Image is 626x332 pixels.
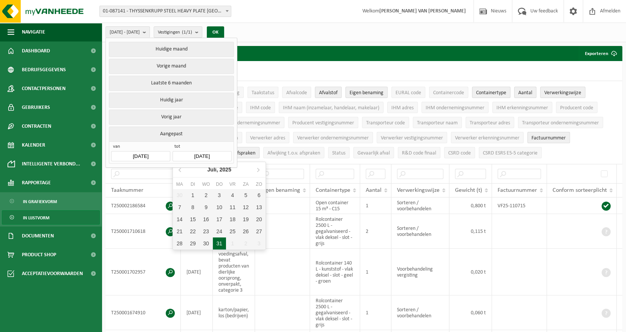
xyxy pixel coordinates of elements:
div: za [239,181,252,188]
td: 0,115 t [449,214,492,249]
span: Transporteur adres [470,120,510,126]
td: T250001702957 [105,249,181,295]
button: [DATE] - [DATE] [105,26,150,38]
span: tot [173,144,231,151]
button: Vorige maand [109,59,234,74]
span: Conform sorteerplicht [553,187,607,193]
td: 2 [360,214,391,249]
button: TaakstatusTaakstatus: Activate to sort [247,87,278,98]
div: 17 [213,213,226,225]
span: Transporteur naam [417,120,458,126]
button: Transporteur naamTransporteur naam: Activate to sort [413,117,462,128]
div: 15 [186,213,199,225]
button: Exporteren [579,46,621,61]
div: 25 [226,225,239,237]
div: 23 [199,225,212,237]
span: Acceptatievoorwaarden [22,264,83,283]
span: Afwijking t.o.v. afspraken [267,150,320,156]
div: 2 [199,189,212,201]
td: Rolcontainer 2500 L - gegalvaniseerd - vlak deksel - slot - grijs [310,214,360,249]
div: 24 [213,225,226,237]
td: T250001710618 [105,214,181,249]
div: 21 [173,225,186,237]
div: 1 [226,237,239,249]
button: Transporteur codeTransporteur code: Activate to sort [362,117,409,128]
button: Verwerker adresVerwerker adres: Activate to sort [246,132,289,143]
span: Producent code [560,105,593,111]
span: Gebruikers [22,98,50,117]
button: Aangepast [109,127,234,141]
div: 30 [173,189,186,201]
span: Taakstatus [252,90,274,96]
span: R&D code finaal [402,150,436,156]
td: voedingsafval, bevat producten van dierlijke oorsprong, onverpakt, categorie 3 [213,249,255,295]
button: Gevaarlijk afval : Activate to sort [353,147,394,158]
div: 29 [186,237,199,249]
span: [DATE] - [DATE] [110,27,140,38]
button: OK [207,26,224,38]
span: Contactpersonen [22,79,66,98]
button: IHM erkenningsnummerIHM erkenningsnummer: Activate to sort [492,102,552,113]
span: Navigatie [22,23,45,41]
span: Rapportage [22,173,51,192]
span: CSRD code [448,150,471,156]
div: 26 [239,225,252,237]
i: 2025 [220,167,231,172]
div: do [213,181,226,188]
button: Laatste 6 maanden [109,76,234,91]
span: Aantal [366,187,382,193]
td: Rolcontainer 140 L - kunststof - vlak deksel - slot - geel - groen [310,249,360,295]
span: EURAL code [395,90,421,96]
button: R&D code finaalR&amp;D code finaal: Activate to sort [398,147,440,158]
div: 10 [213,201,226,213]
div: 13 [252,201,266,213]
button: FactuurnummerFactuurnummer: Activate to sort [527,132,570,143]
button: Huidige maand [109,42,234,57]
div: 8 [186,201,199,213]
button: IHM naam (inzamelaar, handelaar, makelaar)IHM naam (inzamelaar, handelaar, makelaar): Activate to... [279,102,383,113]
button: Vestigingen(1/1) [154,26,202,38]
div: 5 [239,189,252,201]
button: IHM codeIHM code: Activate to sort [246,102,275,113]
button: IHM ondernemingsnummerIHM ondernemingsnummer: Activate to sort [421,102,489,113]
span: Verwerker vestigingsnummer [381,135,443,141]
button: Producent ondernemingsnummerProducent ondernemingsnummer: Activate to sort [205,117,284,128]
span: Afvalcode [286,90,307,96]
div: 11 [226,201,239,213]
div: 14 [173,213,186,225]
button: ContainertypeContainertype: Activate to sort [472,87,510,98]
td: 1 [360,197,391,214]
button: IHM adresIHM adres: Activate to sort [387,102,418,113]
button: Vorig jaar [109,110,234,125]
span: Factuurnummer [531,135,566,141]
div: 18 [226,213,239,225]
span: Verwerkingswijze [544,90,581,96]
span: Documenten [22,226,54,245]
td: Sorteren / voorbehandelen [391,197,449,214]
span: Eigen benaming [350,90,383,96]
span: 01-087141 - THYSSENKRUPP STEEL HEAVY PLATE ANTWERP NV - ANTWERPEN [100,6,231,17]
span: Aantal [518,90,532,96]
div: 30 [199,237,212,249]
div: ma [173,181,186,188]
td: Open container 15 m³ - C15 [310,197,360,214]
span: Containercode [433,90,464,96]
span: Eigen benaming [261,187,300,193]
td: 1 [360,295,391,330]
div: 27 [252,225,266,237]
span: IHM erkenningsnummer [496,105,548,111]
div: 9 [199,201,212,213]
span: Containertype [476,90,506,96]
div: 1 [186,189,199,201]
span: Verwerker adres [250,135,285,141]
button: Huidig jaar [109,93,234,108]
span: In lijstvorm [23,211,49,225]
button: Verwerker erkenningsnummerVerwerker erkenningsnummer: Activate to sort [451,132,524,143]
div: 20 [252,213,266,225]
span: In grafiekvorm [23,194,57,209]
div: di [186,181,199,188]
td: T250002186584 [105,197,181,214]
button: StatusStatus: Activate to sort [328,147,350,158]
span: Gevaarlijk afval [357,150,390,156]
span: Producent vestigingsnummer [292,120,354,126]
